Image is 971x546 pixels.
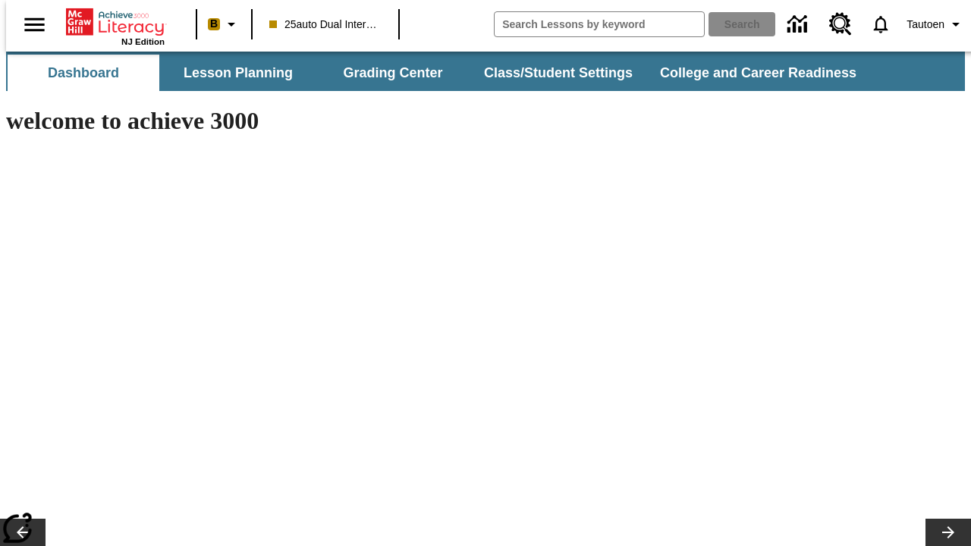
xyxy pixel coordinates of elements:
span: B [210,14,218,33]
button: Lesson Planning [162,55,314,91]
button: Open side menu [12,2,57,47]
a: Data Center [778,4,820,45]
button: Profile/Settings [900,11,971,38]
button: Dashboard [8,55,159,91]
a: Resource Center, Will open in new tab [820,4,861,45]
div: SubNavbar [6,55,870,91]
button: Boost Class color is peach. Change class color [202,11,247,38]
button: College and Career Readiness [648,55,869,91]
span: NJ Edition [121,37,165,46]
div: SubNavbar [6,52,965,91]
a: Notifications [861,5,900,44]
a: Home [66,7,165,37]
div: Home [66,5,165,46]
button: Lesson carousel, Next [925,519,971,546]
button: Class/Student Settings [472,55,645,91]
button: Grading Center [317,55,469,91]
h1: welcome to achieve 3000 [6,107,661,135]
input: search field [495,12,704,36]
span: 25auto Dual International [269,17,382,33]
span: Tautoen [907,17,944,33]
